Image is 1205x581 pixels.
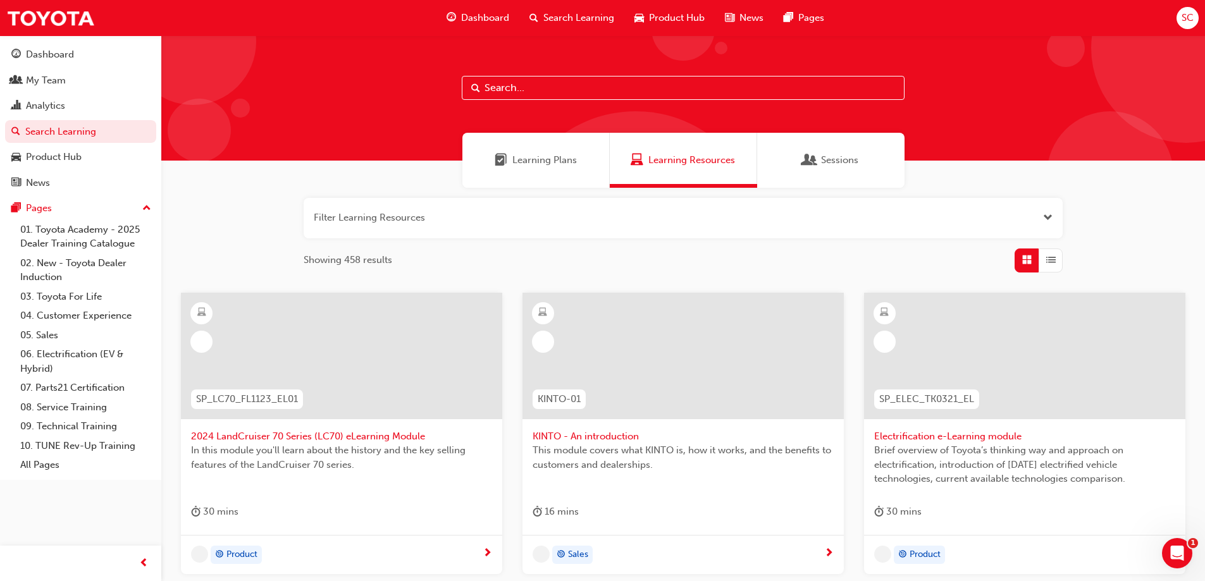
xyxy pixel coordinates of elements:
a: News [5,171,156,195]
a: 09. Technical Training [15,417,156,436]
a: SP_ELEC_TK0321_ELElectrification e-Learning moduleBrief overview of Toyota’s thinking way and app... [864,293,1185,575]
a: news-iconNews [715,5,774,31]
span: SP_ELEC_TK0321_EL [879,392,974,407]
span: duration-icon [191,504,201,520]
span: car-icon [634,10,644,26]
span: search-icon [529,10,538,26]
span: duration-icon [874,504,884,520]
span: SC [1182,11,1194,25]
span: This module covers what KINTO is, how it works, and the benefits to customers and dealerships. [533,443,834,472]
span: duration-icon [533,504,542,520]
a: Search Learning [5,120,156,144]
button: DashboardMy TeamAnalyticsSearch LearningProduct HubNews [5,40,156,197]
div: Analytics [26,99,65,113]
div: 30 mins [191,504,238,520]
span: Showing 458 results [304,253,392,267]
span: KINTO-01 [538,392,581,407]
span: Brief overview of Toyota’s thinking way and approach on electrification, introduction of [DATE] e... [874,443,1175,486]
a: 02. New - Toyota Dealer Induction [15,254,156,287]
div: 16 mins [533,504,579,520]
div: My Team [26,73,66,88]
a: Analytics [5,94,156,118]
iframe: Intercom live chat [1162,538,1192,568]
a: Product Hub [5,145,156,169]
button: Pages [5,197,156,220]
div: News [26,176,50,190]
img: Trak [6,4,95,32]
a: 05. Sales [15,326,156,345]
span: 1 [1188,538,1198,548]
span: KINTO - An introduction [533,429,834,444]
span: Search [471,81,480,95]
span: Pages [798,11,824,25]
span: people-icon [11,75,21,87]
a: pages-iconPages [774,5,834,31]
span: Grid [1022,253,1032,267]
span: Product [910,547,941,562]
div: Dashboard [26,47,74,62]
span: next-icon [483,548,492,560]
div: Product Hub [26,150,82,164]
a: Learning ResourcesLearning Resources [610,133,757,188]
a: 08. Service Training [15,398,156,417]
span: In this module you'll learn about the history and the key selling features of the LandCruiser 70 ... [191,443,492,472]
span: Sessions [803,153,816,168]
span: learningResourceType_ELEARNING-icon [197,305,206,321]
span: guage-icon [447,10,456,26]
a: 10. TUNE Rev-Up Training [15,436,156,456]
a: 03. Toyota For Life [15,287,156,307]
div: 30 mins [874,504,922,520]
span: List [1046,253,1056,267]
span: Dashboard [461,11,509,25]
span: next-icon [824,548,834,560]
a: 01. Toyota Academy - 2025 Dealer Training Catalogue [15,220,156,254]
span: news-icon [725,10,734,26]
span: Search Learning [543,11,614,25]
span: Electrification e-Learning module [874,429,1175,444]
a: car-iconProduct Hub [624,5,715,31]
span: Sessions [821,153,858,168]
span: car-icon [11,152,21,163]
span: search-icon [11,126,20,138]
span: Learning Plans [495,153,507,168]
a: KINTO-01KINTO - An introductionThis module covers what KINTO is, how it works, and the benefits t... [522,293,844,575]
a: SessionsSessions [757,133,905,188]
span: guage-icon [11,49,21,61]
span: Product [226,547,257,562]
span: Learning Resources [648,153,735,168]
span: news-icon [11,178,21,189]
span: pages-icon [784,10,793,26]
span: target-icon [215,547,224,563]
span: target-icon [557,547,565,563]
a: My Team [5,69,156,92]
a: 04. Customer Experience [15,306,156,326]
button: Open the filter [1043,211,1053,225]
span: Sales [568,547,588,562]
span: learningResourceType_ELEARNING-icon [880,305,889,321]
span: pages-icon [11,203,21,214]
a: Dashboard [5,43,156,66]
span: prev-icon [139,556,149,572]
span: Product Hub [649,11,705,25]
span: Learning Plans [512,153,577,168]
span: up-icon [142,200,151,217]
span: target-icon [898,547,907,563]
span: chart-icon [11,101,21,112]
a: All Pages [15,455,156,475]
button: SC [1177,7,1199,29]
a: Learning PlansLearning Plans [462,133,610,188]
a: 07. Parts21 Certification [15,378,156,398]
span: News [739,11,763,25]
a: 06. Electrification (EV & Hybrid) [15,345,156,378]
span: SP_LC70_FL1123_EL01 [196,392,298,407]
a: SP_LC70_FL1123_EL012024 LandCruiser 70 Series (LC70) eLearning ModuleIn this module you'll learn ... [181,293,502,575]
span: learningResourceType_ELEARNING-icon [538,305,547,321]
span: Learning Resources [631,153,643,168]
a: guage-iconDashboard [436,5,519,31]
input: Search... [462,76,905,100]
span: 2024 LandCruiser 70 Series (LC70) eLearning Module [191,429,492,444]
a: search-iconSearch Learning [519,5,624,31]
